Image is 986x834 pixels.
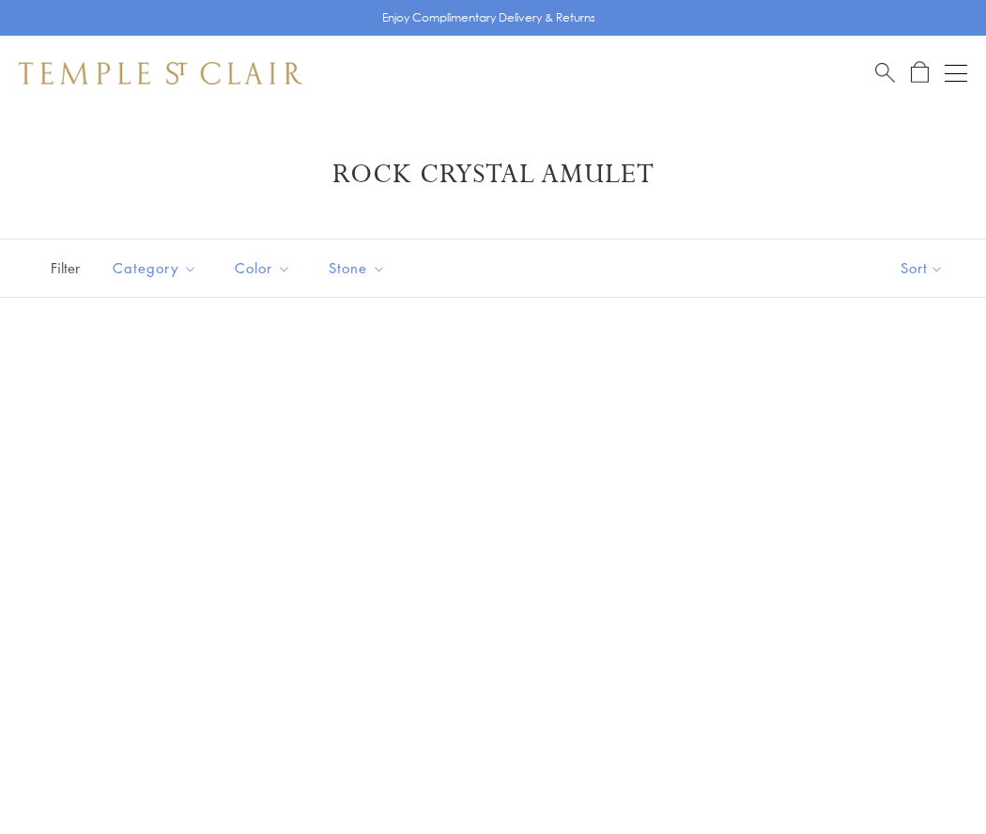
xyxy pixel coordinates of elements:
[911,61,929,85] a: Open Shopping Bag
[47,158,939,192] h1: Rock Crystal Amulet
[221,247,305,289] button: Color
[945,62,967,85] button: Open navigation
[19,62,302,85] img: Temple St. Clair
[382,8,595,27] p: Enjoy Complimentary Delivery & Returns
[875,61,895,85] a: Search
[315,247,400,289] button: Stone
[99,247,211,289] button: Category
[858,239,986,297] button: Show sort by
[225,256,305,280] span: Color
[103,256,211,280] span: Category
[319,256,400,280] span: Stone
